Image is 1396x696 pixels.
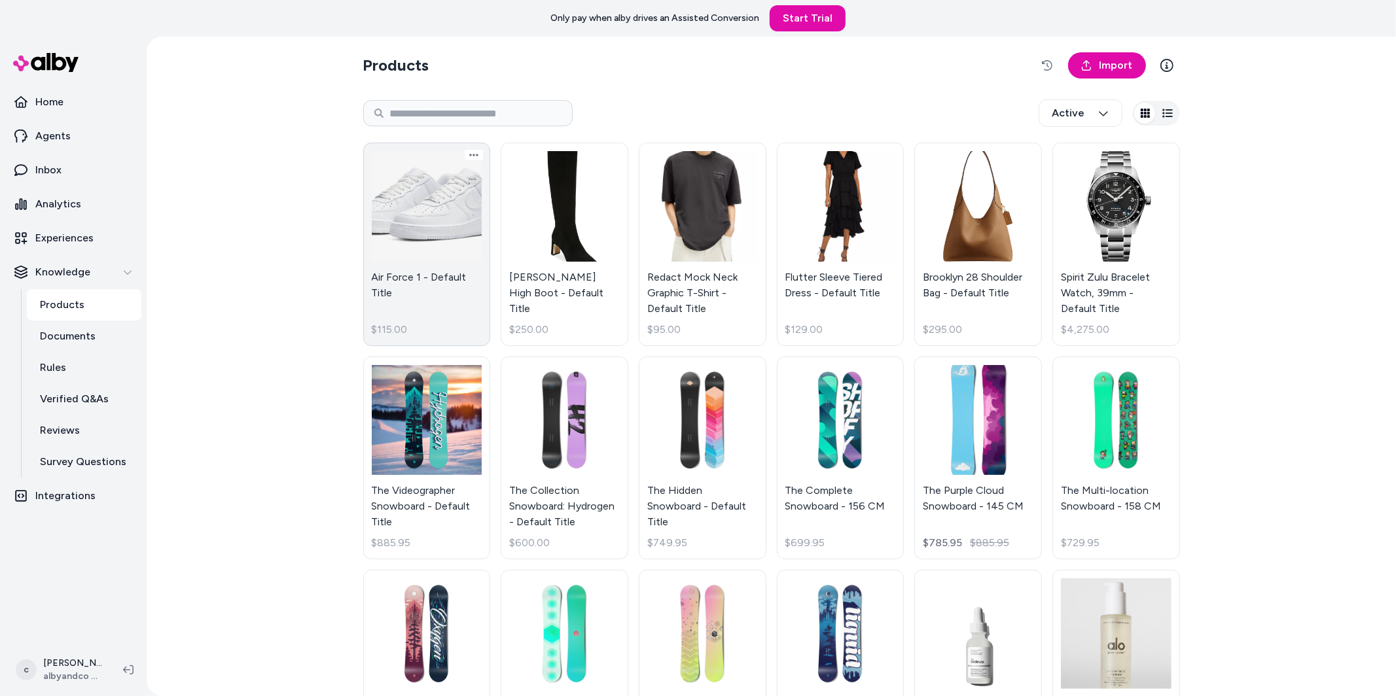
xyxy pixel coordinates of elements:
[1068,52,1146,78] a: Import
[1052,143,1180,346] a: Spirit Zulu Bracelet Watch, 39mm - Default TitleSpirit Zulu Bracelet Watch, 39mm - Default Title$...
[40,297,84,313] p: Products
[5,480,141,512] a: Integrations
[27,383,141,415] a: Verified Q&As
[40,328,96,344] p: Documents
[1052,357,1180,560] a: The Multi-location Snowboard - 158 CMThe Multi-location Snowboard - 158 CM$729.95
[914,357,1042,560] a: The Purple Cloud Snowboard - 145 CMThe Purple Cloud Snowboard - 145 CM$785.95$885.95
[40,391,109,407] p: Verified Q&As
[5,188,141,220] a: Analytics
[639,143,766,346] a: Redact Mock Neck Graphic T-Shirt - Default TitleRedact Mock Neck Graphic T-Shirt - Default Title$...
[550,12,759,25] p: Only pay when alby drives an Assisted Conversion
[1039,99,1122,127] button: Active
[35,230,94,246] p: Experiences
[27,321,141,352] a: Documents
[43,657,102,670] p: [PERSON_NAME]
[501,357,628,560] a: The Collection Snowboard: Hydrogen - Default TitleThe Collection Snowboard: Hydrogen - Default Ti...
[5,154,141,186] a: Inbox
[363,143,491,346] a: Air Force 1 - Default TitleAir Force 1 - Default Title$115.00
[914,143,1042,346] a: Brooklyn 28 Shoulder Bag - Default TitleBrooklyn 28 Shoulder Bag - Default Title$295.00
[40,454,126,470] p: Survey Questions
[363,357,491,560] a: The Videographer Snowboard - Default TitleThe Videographer Snowboard - Default Title$885.95
[13,53,79,72] img: alby Logo
[639,357,766,560] a: The Hidden Snowboard - Default TitleThe Hidden Snowboard - Default Title$749.95
[777,357,904,560] a: The Complete Snowboard - 156 CMThe Complete Snowboard - 156 CM$699.95
[5,120,141,152] a: Agents
[40,360,66,375] p: Rules
[363,55,429,76] h2: Products
[35,264,90,280] p: Knowledge
[1100,58,1133,73] span: Import
[777,143,904,346] a: Flutter Sleeve Tiered Dress - Default TitleFlutter Sleeve Tiered Dress - Default Title$129.00
[40,423,80,438] p: Reviews
[770,5,846,31] a: Start Trial
[501,143,628,346] a: Sylvia Knee High Boot - Default Title[PERSON_NAME] High Boot - Default Title$250.00
[35,128,71,144] p: Agents
[35,94,63,110] p: Home
[27,415,141,446] a: Reviews
[5,86,141,118] a: Home
[27,289,141,321] a: Products
[27,446,141,478] a: Survey Questions
[8,649,113,691] button: c[PERSON_NAME]albyandco SolCon
[5,222,141,254] a: Experiences
[5,256,141,288] button: Knowledge
[27,352,141,383] a: Rules
[35,488,96,504] p: Integrations
[16,659,37,680] span: c
[35,196,81,212] p: Analytics
[43,670,102,683] span: albyandco SolCon
[35,162,62,178] p: Inbox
